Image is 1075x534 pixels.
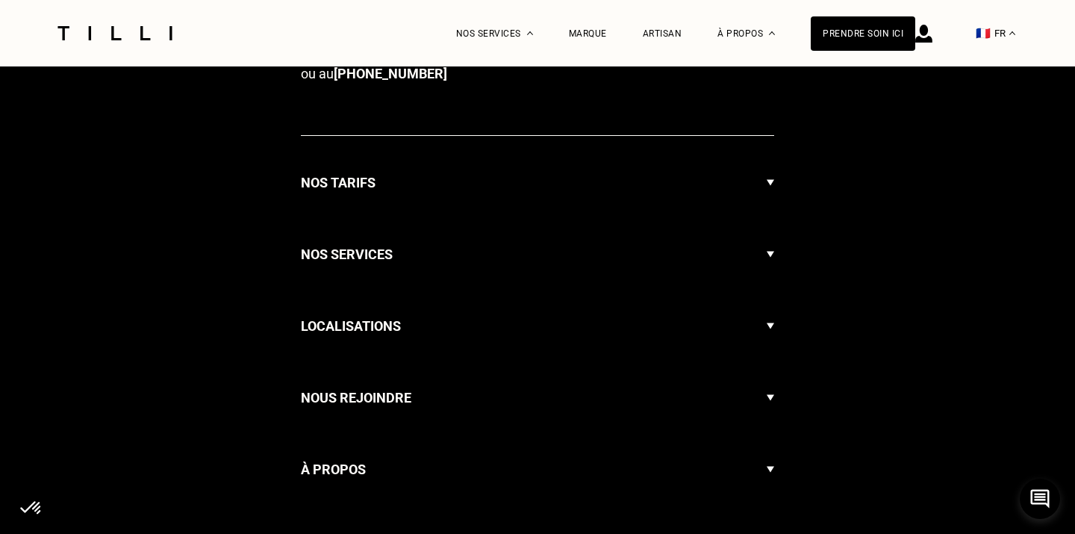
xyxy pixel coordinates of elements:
[52,26,178,40] img: Logo du service de couturière Tilli
[301,387,411,409] h3: Nous rejoindre
[811,16,915,51] a: Prendre soin ici
[301,459,366,481] h3: À propos
[301,315,401,338] h3: Localisations
[301,172,376,194] h3: Nos tarifs
[527,31,533,35] img: Menu déroulant
[334,66,447,81] a: [PHONE_NUMBER]
[915,25,932,43] img: icône connexion
[769,31,775,35] img: Menu déroulant à propos
[767,373,774,423] img: Flèche menu déroulant
[976,26,991,40] span: 🇫🇷
[767,158,774,208] img: Flèche menu déroulant
[301,243,393,266] h3: Nos services
[767,302,774,351] img: Flèche menu déroulant
[569,28,607,39] a: Marque
[643,28,682,39] a: Artisan
[1009,31,1015,35] img: menu déroulant
[767,445,774,494] img: Flèche menu déroulant
[767,230,774,279] img: Flèche menu déroulant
